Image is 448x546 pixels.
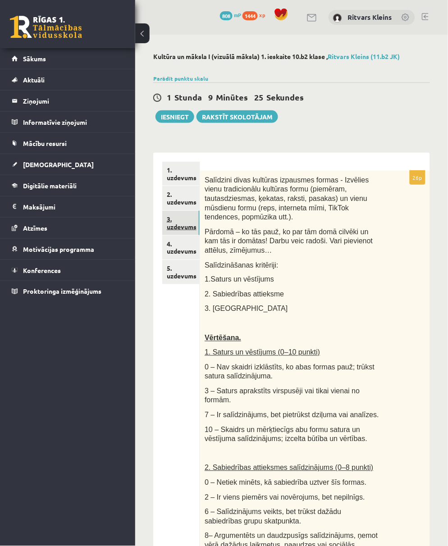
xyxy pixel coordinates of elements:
[205,387,360,405] span: 3 – Saturs aprakstīts virspusēji vai tikai vienai no formām.
[205,334,241,342] span: Vērtēšana.
[205,276,274,283] span: 1.Saturs un vēstījums
[205,411,379,419] span: 7 – Ir salīdzinājums, bet pietrūkst dziļuma vai analīzes.
[220,11,241,18] a: 808 mP
[254,92,263,102] span: 25
[205,494,365,501] span: 2 – Ir viens piemērs vai novērojums, bet nepilnīgs.
[205,291,284,298] span: 2. Sabiedrības attieksme
[242,11,270,18] a: 1444 xp
[12,260,124,281] a: Konferences
[162,211,200,235] a: 3. uzdevums
[12,239,124,259] a: Motivācijas programma
[242,11,258,20] span: 1444
[10,16,82,38] a: Rīgas 1. Tālmācības vidusskola
[12,281,124,302] a: Proktoringa izmēģinājums
[162,186,200,210] a: 2. uzdevums
[12,218,124,238] a: Atzīmes
[205,464,373,472] span: 2. Sabiedrības attieksmes salīdzinājums (0–8 punkti)
[23,224,47,232] span: Atzīmes
[259,11,265,18] span: xp
[205,305,288,313] span: 3. [GEOGRAPHIC_DATA]
[328,52,400,60] a: Ritvars Kleins (11.b2 JK)
[23,139,67,147] span: Mācību resursi
[153,53,430,60] h2: Kultūra un māksla I (vizuālā māksla) 1. ieskaite 10.b2 klase ,
[12,48,124,69] a: Sākums
[23,245,94,253] span: Motivācijas programma
[162,236,200,260] a: 4. uzdevums
[23,160,94,168] span: [DEMOGRAPHIC_DATA]
[205,228,373,254] span: Pārdomā – ko tās pauž, ko par tām domā cilvēki un kam tās ir domātas! Darbu veic radoši. Vari pie...
[23,182,77,190] span: Digitālie materiāli
[205,176,369,221] span: Salīdzini divas kultūras izpausmes formas - Izvēlies vienu tradicionālu kultūras formu (piemēram,...
[23,287,101,296] span: Proktoringa izmēģinājums
[12,154,124,175] a: [DEMOGRAPHIC_DATA]
[23,112,124,132] legend: Informatīvie ziņojumi
[205,261,279,269] span: Salīdzināšanas kritēriji:
[12,196,124,217] a: Maksājumi
[234,11,241,18] span: mP
[220,11,233,20] span: 808
[12,91,124,111] a: Ziņojumi
[205,479,366,487] span: 0 – Netiek minēts, kā sabiedrība uztver šīs formas.
[23,266,61,274] span: Konferences
[216,92,248,102] span: Minūtes
[12,175,124,196] a: Digitālie materiāli
[348,13,392,22] a: Ritvars Kleins
[155,110,194,123] button: Iesniegt
[12,112,124,132] a: Informatīvie ziņojumi
[205,364,375,381] span: 0 – Nav skaidri izklāstīts, ko abas formas pauž; trūkst satura salīdzinājuma.
[167,92,171,102] span: 1
[153,75,208,82] a: Parādīt punktu skalu
[174,92,202,102] span: Stunda
[333,14,342,23] img: Ritvars Kleins
[410,170,425,185] p: 26p
[23,76,45,84] span: Aktuāli
[266,92,304,102] span: Sekundes
[208,92,213,102] span: 9
[162,162,200,186] a: 1. uzdevums
[12,133,124,154] a: Mācību resursi
[9,9,211,18] body: Editor, wiswyg-editor-user-answer-47433930659860
[23,55,46,63] span: Sākums
[205,349,320,356] span: 1. Saturs un vēstījums (0–10 punkti)
[23,91,124,111] legend: Ziņojumi
[205,508,341,525] span: 6 – Salīdzinājums veikts, bet trūkst dažādu sabiedrības grupu skatpunkta.
[12,69,124,90] a: Aktuāli
[23,196,124,217] legend: Maksājumi
[197,110,278,123] a: Rakstīt skolotājam
[205,426,367,443] span: 10 – Skaidrs un mērķtiecīgs abu formu satura un vēstījuma salīdzinājums; izcelta būtība un vērtības.
[162,260,200,284] a: 5. uzdevums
